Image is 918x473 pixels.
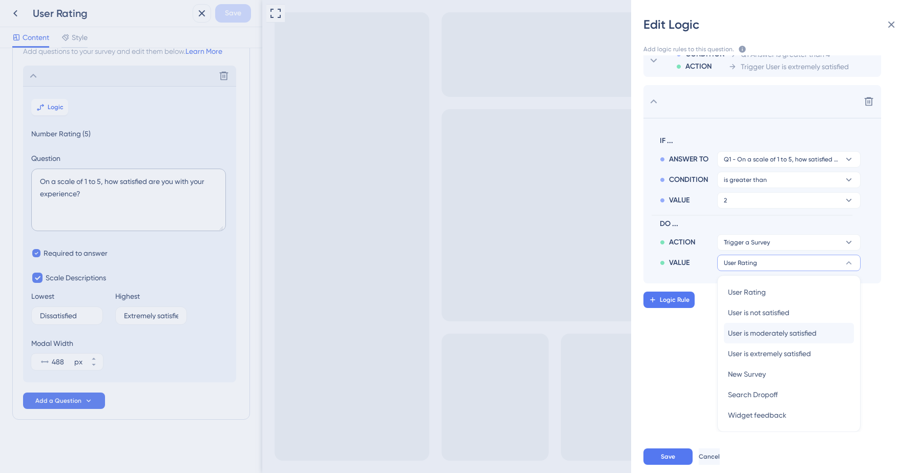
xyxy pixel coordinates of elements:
[724,364,854,384] button: New Survey
[728,306,789,319] span: User is not satisfied
[724,196,727,204] span: 2
[717,172,861,188] button: is greater than
[724,176,767,184] span: is greater than
[660,218,857,230] span: DO ...
[728,409,786,421] span: Widget feedback
[643,448,693,465] button: Save
[699,453,720,461] span: Cancel
[685,60,712,73] span: ACTION
[385,344,635,453] iframe: UserGuiding Survey
[724,343,854,364] button: User is extremely satisfied
[699,448,720,465] button: Cancel
[643,292,695,308] button: Logic Rule
[728,347,811,360] span: User is extremely satisfied
[660,135,857,147] span: IF ...
[661,453,675,461] span: Save
[669,153,708,166] span: ANSWER TO
[724,405,854,425] button: Widget feedback
[724,282,854,302] button: User Rating
[717,234,861,251] button: Trigger a Survey
[643,45,734,55] span: Add logic rules to this question.
[669,174,708,186] span: CONDITION
[717,255,861,271] button: User Rating
[717,151,861,168] button: Q1 - On a scale of 1 to 5, how satisfied are you with your experience?
[728,286,766,298] span: User Rating
[741,60,849,73] span: Trigger User is extremely satisfied
[669,257,690,269] span: VALUE
[643,16,906,33] div: Edit Logic
[724,302,854,323] button: User is not satisfied
[724,323,854,343] button: User is moderately satisfied
[724,238,770,246] span: Trigger a Survey
[724,155,840,163] span: Q1 - On a scale of 1 to 5, how satisfied are you with your experience?
[728,388,778,401] span: Search Dropoff
[724,384,854,405] button: Search Dropoff
[717,192,861,209] button: 2
[728,368,766,380] span: New Survey
[669,194,690,207] span: VALUE
[660,296,690,304] span: Logic Rule
[728,327,817,339] span: User is moderately satisfied
[724,259,757,267] span: User Rating
[669,236,695,249] span: ACTION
